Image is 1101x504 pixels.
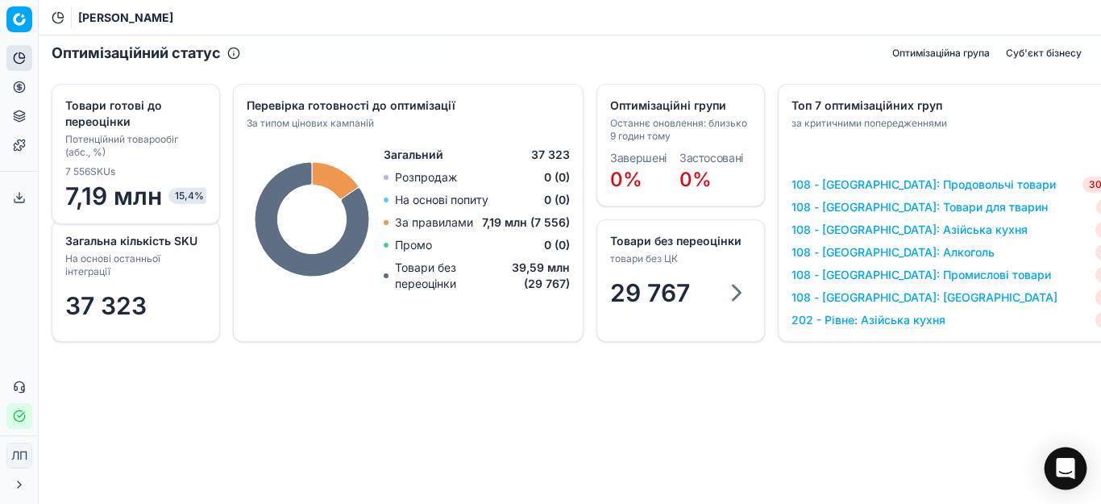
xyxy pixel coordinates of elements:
[65,291,147,320] span: 37 323
[65,165,115,178] span: 7 556 SKUs
[395,237,432,253] p: Промо
[531,147,570,163] span: 37 323
[791,177,1056,193] a: 108 - [GEOGRAPHIC_DATA]: Продовольчі товари
[544,192,570,208] span: 0 (0)
[610,252,748,265] div: товари без ЦК
[886,44,996,63] button: Оптимізаційна група
[610,233,748,249] div: Товари без переоцінки
[395,192,488,208] p: На основі попиту
[791,222,1028,238] a: 108 - [GEOGRAPHIC_DATA]: Азійська кухня
[395,215,473,231] p: За правилами
[610,152,667,164] dt: Завершені
[610,168,642,191] span: 0%
[679,168,712,191] span: 0%
[791,199,1048,215] a: 108 - [GEOGRAPHIC_DATA]: Товари для тварин
[6,443,32,469] button: ЛП
[482,215,570,231] span: 7,19 млн (7 556)
[488,260,570,292] span: 39,59 млн (29 767)
[78,10,173,26] span: [PERSON_NAME]
[78,10,173,26] nav: breadcrumb
[52,42,221,65] h2: Оптимізаційний статус
[247,117,567,130] div: За типом цінових кампаній
[544,237,570,253] span: 0 (0)
[65,233,203,249] div: Загальна кількість SKU
[791,244,995,260] a: 108 - [GEOGRAPHIC_DATA]: Алкоголь
[395,260,488,292] p: Товари без переоцінки
[65,98,203,130] div: Товари готові до переоцінки
[791,267,1051,283] a: 108 - [GEOGRAPHIC_DATA]: Промислові товари
[7,444,31,468] span: ЛП
[610,98,748,114] div: Оптимізаційні групи
[247,98,567,114] div: Перевірка готовності до оптимізації
[1045,448,1087,490] div: Open Intercom Messenger
[65,252,203,278] div: На основі останньої інтеграції
[384,147,443,163] span: Загальний
[65,133,203,159] div: Потенційний товарообіг (абс., %)
[544,169,570,185] span: 0 (0)
[999,44,1088,63] button: Суб'єкт бізнесу
[610,278,690,307] span: 29 767
[395,169,457,185] p: Розпродаж
[791,312,945,328] a: 202 - Рівне: Азійська кухня
[679,152,743,164] dt: Застосовані
[168,188,210,204] span: 15,4%
[65,181,206,210] span: 7,19 млн
[610,117,748,143] div: Останнє оновлення: близько 9 годин тому
[791,289,1057,306] a: 108 - [GEOGRAPHIC_DATA]: [GEOGRAPHIC_DATA]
